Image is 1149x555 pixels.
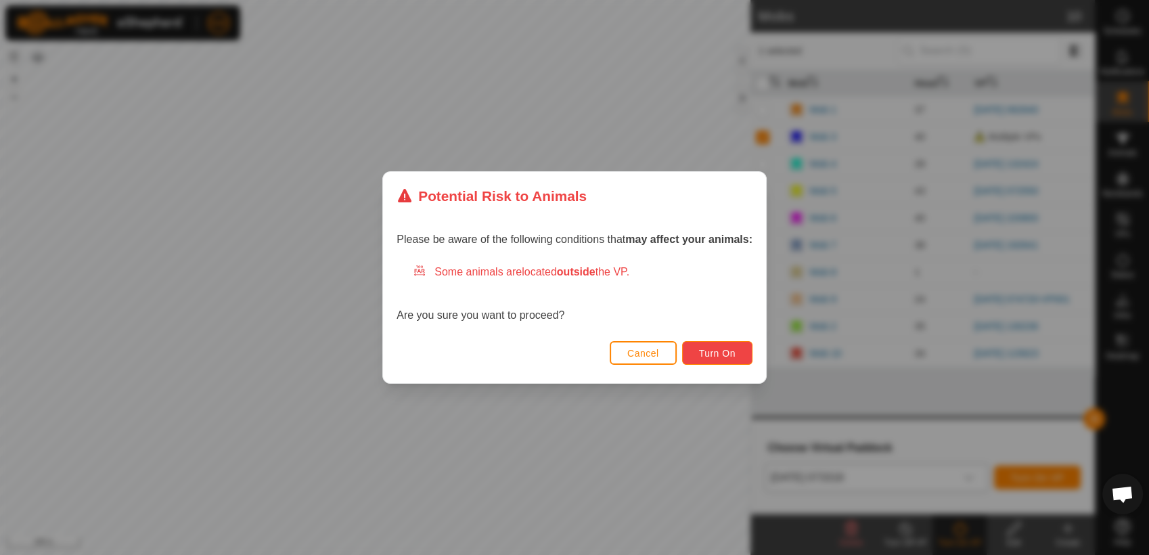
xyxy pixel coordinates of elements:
span: Cancel [627,348,659,359]
span: Turn On [699,348,736,359]
strong: outside [557,266,595,277]
strong: may affect your animals: [625,234,752,245]
button: Turn On [682,341,752,365]
button: Cancel [610,341,677,365]
span: Please be aware of the following conditions that [397,234,752,245]
div: Potential Risk to Animals [397,185,587,206]
span: located the VP. [522,266,629,277]
div: Open chat [1102,474,1143,514]
div: Some animals are [413,264,752,280]
div: Are you sure you want to proceed? [397,264,752,324]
